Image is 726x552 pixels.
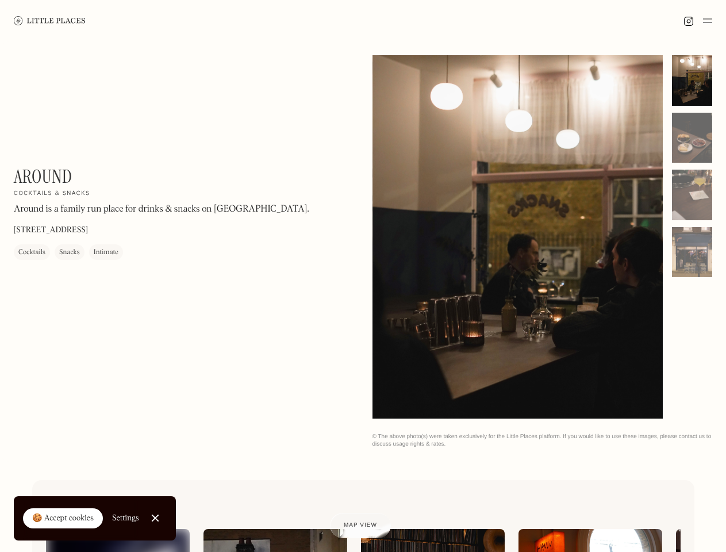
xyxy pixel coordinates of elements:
div: Cocktails [18,247,45,258]
div: 🍪 Accept cookies [32,513,94,524]
div: Snacks [59,247,80,258]
h1: Around [14,166,72,187]
span: Map view [344,522,377,528]
a: Map view [330,513,391,538]
h2: Cocktails & snacks [14,190,90,198]
div: © The above photo(s) were taken exclusively for the Little Places platform. If you would like to ... [372,433,713,448]
p: [STREET_ADDRESS] [14,224,88,236]
p: Around is a family run place for drinks & snacks on [GEOGRAPHIC_DATA]. ⁠ [14,202,312,216]
a: 🍪 Accept cookies [23,508,103,529]
div: Intimate [94,247,118,258]
div: Settings [112,514,139,522]
a: Close Cookie Popup [144,507,167,530]
a: Settings [112,505,139,531]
